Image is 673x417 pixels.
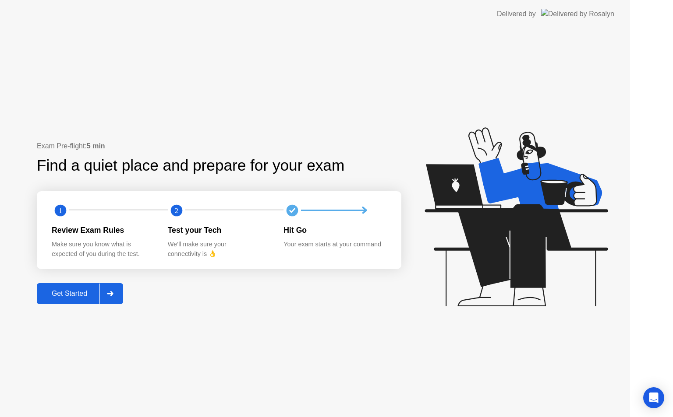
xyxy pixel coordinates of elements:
button: Get Started [37,283,123,304]
div: Review Exam Rules [52,224,154,236]
div: Your exam starts at your command [283,240,386,249]
div: Find a quiet place and prepare for your exam [37,154,346,177]
div: Get Started [39,290,99,298]
div: Open Intercom Messenger [643,387,664,408]
div: We’ll make sure your connectivity is 👌 [168,240,270,259]
img: Delivered by Rosalyn [541,9,614,19]
text: 2 [175,206,178,214]
div: Exam Pre-flight: [37,141,401,151]
b: 5 min [87,142,105,150]
text: 1 [59,206,62,214]
div: Hit Go [283,224,386,236]
div: Delivered by [497,9,536,19]
div: Test your Tech [168,224,270,236]
div: Make sure you know what is expected of you during the test. [52,240,154,259]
